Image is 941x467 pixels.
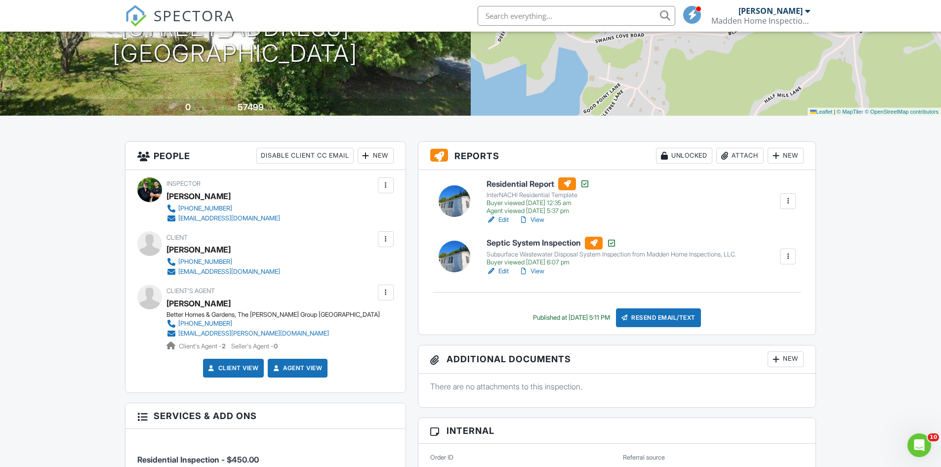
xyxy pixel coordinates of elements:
a: [PHONE_NUMBER] [166,319,372,329]
a: Septic System Inspection Subsurface Wastewater Disposal System Inspection from Madden Home Inspec... [487,237,736,266]
a: © OpenStreetMap contributors [865,109,939,115]
div: [PERSON_NAME] [166,189,231,204]
div: Subsurface Wastewater Disposal System Inspection from Madden Home Inspections, LLC. [487,251,736,258]
a: © MapTiler [837,109,863,115]
span: Residential Inspection - $450.00 [137,455,259,465]
span: Lot Size [215,104,236,112]
iframe: Intercom live chat [907,433,931,457]
div: [PHONE_NUMBER] [178,320,232,328]
div: [PHONE_NUMBER] [178,205,232,212]
div: InterNACHI Residential Template [487,191,590,199]
div: Attach [716,148,764,164]
div: 0 [185,102,191,112]
span: sq.ft. [265,104,278,112]
a: [PHONE_NUMBER] [166,204,280,213]
h6: Septic System Inspection [487,237,736,250]
a: Agent View [271,363,322,373]
h3: Additional Documents [418,345,816,374]
div: Madden Home Inspections [711,16,810,26]
span: | [834,109,835,115]
div: Buyer viewed [DATE] 12:35 am [487,199,590,207]
div: [PERSON_NAME] [738,6,803,16]
div: 57499 [238,102,264,112]
p: There are no attachments to this inspection. [430,381,804,392]
a: [PHONE_NUMBER] [166,257,280,267]
label: Referral source [623,453,665,462]
input: Search everything... [478,6,675,26]
div: Buyer viewed [DATE] 6:07 pm [487,258,736,266]
a: Edit [487,215,509,225]
div: [EMAIL_ADDRESS][DOMAIN_NAME] [178,214,280,222]
div: Resend Email/Text [616,308,701,327]
a: SPECTORA [125,13,235,34]
a: [EMAIL_ADDRESS][PERSON_NAME][DOMAIN_NAME] [166,329,372,339]
div: [PERSON_NAME] [166,242,231,257]
div: New [768,148,804,164]
a: Leaflet [810,109,832,115]
span: Inspector [166,180,201,187]
h6: Residential Report [487,177,590,190]
span: Client [166,234,188,241]
a: [EMAIL_ADDRESS][DOMAIN_NAME] [166,267,280,277]
h3: Services & Add ons [125,403,406,429]
h3: Internal [418,418,816,444]
h3: People [125,142,406,170]
div: [PHONE_NUMBER] [178,258,232,266]
div: Better Homes & Gardens, The [PERSON_NAME] Group [GEOGRAPHIC_DATA] [166,311,380,319]
label: Order ID [430,453,453,462]
a: View [519,266,544,276]
a: View [519,215,544,225]
div: New [768,351,804,367]
a: Residential Report InterNACHI Residential Template Buyer viewed [DATE] 12:35 am Agent viewed [DAT... [487,177,590,215]
div: [EMAIL_ADDRESS][DOMAIN_NAME] [178,268,280,276]
a: [EMAIL_ADDRESS][DOMAIN_NAME] [166,213,280,223]
span: Client's Agent - [179,342,227,350]
a: [PERSON_NAME] [166,296,231,311]
span: SPECTORA [154,5,235,26]
a: Edit [487,266,509,276]
img: The Best Home Inspection Software - Spectora [125,5,147,27]
strong: 0 [274,342,278,350]
span: sq. ft. [192,104,206,112]
h3: Reports [418,142,816,170]
div: Disable Client CC Email [256,148,354,164]
div: Published at [DATE] 5:11 PM [533,314,610,322]
span: Seller's Agent - [231,342,278,350]
a: Client View [206,363,259,373]
div: Agent viewed [DATE] 5:37 pm [487,207,590,215]
h1: [STREET_ADDRESS] [GEOGRAPHIC_DATA] [113,15,358,67]
span: 10 [928,433,939,441]
div: Unlocked [656,148,712,164]
strong: 2 [222,342,226,350]
div: [EMAIL_ADDRESS][PERSON_NAME][DOMAIN_NAME] [178,330,329,338]
div: New [358,148,394,164]
span: Client's Agent [166,287,215,295]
